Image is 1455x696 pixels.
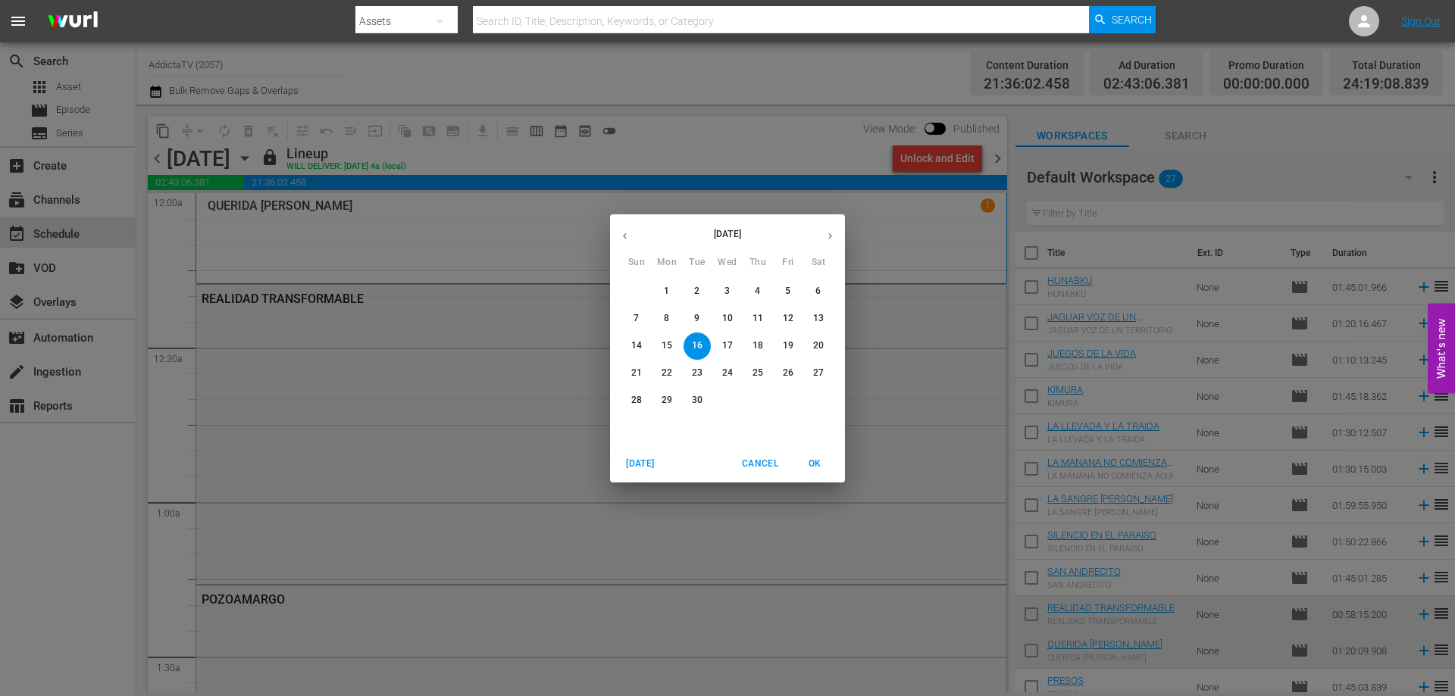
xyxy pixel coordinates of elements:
[722,339,733,352] p: 17
[753,367,763,379] p: 25
[623,255,650,270] span: Sun
[805,278,832,305] button: 6
[662,339,672,352] p: 15
[783,339,793,352] p: 19
[684,387,711,414] button: 30
[742,456,778,472] span: Cancel
[653,332,681,360] button: 15
[724,285,730,298] p: 3
[714,360,741,387] button: 24
[664,312,669,325] p: 8
[622,456,659,472] span: [DATE]
[722,367,733,379] p: 24
[813,312,824,325] p: 13
[684,332,711,360] button: 16
[744,360,771,387] button: 25
[714,255,741,270] span: Wed
[744,255,771,270] span: Thu
[1401,15,1441,27] a: Sign Out
[653,278,681,305] button: 1
[805,360,832,387] button: 27
[623,305,650,332] button: 7
[640,227,815,241] p: [DATE]
[714,332,741,360] button: 17
[744,332,771,360] button: 18
[815,285,821,298] p: 6
[722,312,733,325] p: 10
[774,305,802,332] button: 12
[783,312,793,325] p: 12
[813,339,824,352] p: 20
[805,255,832,270] span: Sat
[774,360,802,387] button: 26
[785,285,790,298] p: 5
[684,360,711,387] button: 23
[744,278,771,305] button: 4
[694,285,699,298] p: 2
[653,387,681,414] button: 29
[684,278,711,305] button: 2
[694,312,699,325] p: 9
[623,332,650,360] button: 14
[653,360,681,387] button: 22
[631,367,642,379] p: 21
[653,305,681,332] button: 8
[662,394,672,407] p: 29
[623,360,650,387] button: 21
[805,332,832,360] button: 20
[623,387,650,414] button: 28
[692,367,702,379] p: 23
[736,451,784,476] button: Cancel
[692,339,702,352] p: 16
[714,305,741,332] button: 10
[790,451,839,476] button: OK
[813,367,824,379] p: 27
[783,367,793,379] p: 26
[631,394,642,407] p: 28
[662,367,672,379] p: 22
[684,305,711,332] button: 9
[9,12,27,30] span: menu
[744,305,771,332] button: 11
[753,339,763,352] p: 18
[692,394,702,407] p: 30
[653,255,681,270] span: Mon
[664,285,669,298] p: 1
[774,278,802,305] button: 5
[755,285,760,298] p: 4
[805,305,832,332] button: 13
[1112,6,1152,33] span: Search
[753,312,763,325] p: 11
[631,339,642,352] p: 14
[774,332,802,360] button: 19
[714,278,741,305] button: 3
[1428,303,1455,393] button: Open Feedback Widget
[634,312,639,325] p: 7
[36,4,109,39] img: ans4CAIJ8jUAAAAAAAAAAAAAAAAAAAAAAAAgQb4GAAAAAAAAAAAAAAAAAAAAAAAAJMjXAAAAAAAAAAAAAAAAAAAAAAAAgAT5G...
[774,255,802,270] span: Fri
[796,456,833,472] span: OK
[684,255,711,270] span: Tue
[616,451,665,476] button: [DATE]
